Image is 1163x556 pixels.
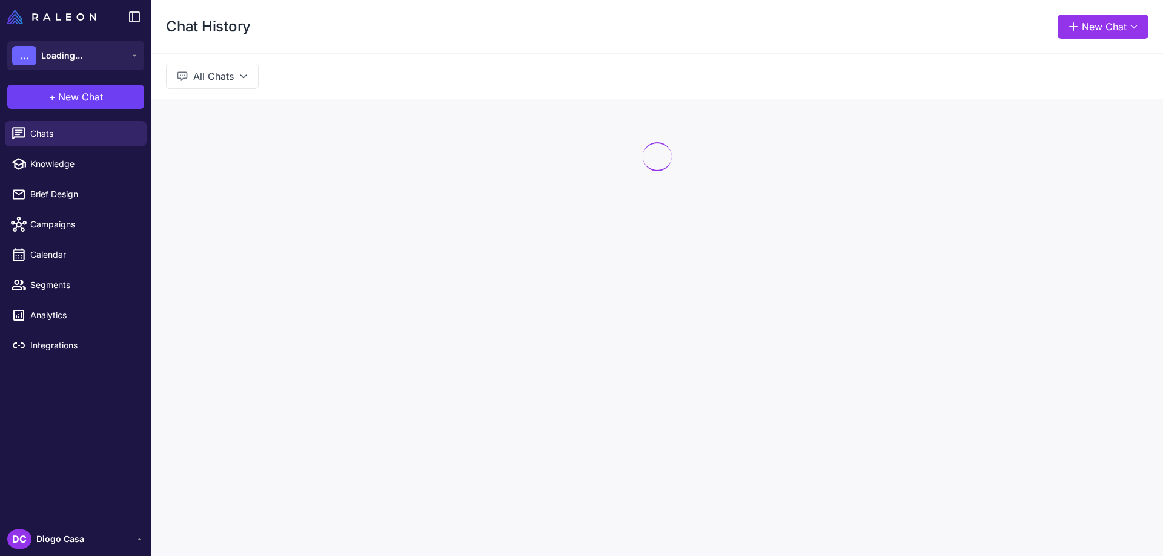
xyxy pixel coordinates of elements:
[166,17,251,36] h1: Chat History
[5,121,147,146] a: Chats
[36,532,84,546] span: Diogo Casa
[5,151,147,177] a: Knowledge
[7,10,101,24] a: Raleon Logo
[7,10,96,24] img: Raleon Logo
[5,333,147,358] a: Integrations
[49,90,56,104] span: +
[12,46,36,65] div: ...
[30,248,137,261] span: Calendar
[7,41,144,70] button: ...Loading...
[30,188,137,201] span: Brief Design
[30,157,137,171] span: Knowledge
[7,85,144,109] button: +New Chat
[5,242,147,267] a: Calendar
[30,218,137,231] span: Campaigns
[166,64,259,89] button: All Chats
[5,272,147,298] a: Segments
[1058,15,1148,39] button: New Chat
[5,212,147,237] a: Campaigns
[30,309,137,322] span: Analytics
[5,303,147,328] a: Analytics
[30,127,137,140] span: Chats
[58,90,103,104] span: New Chat
[30,339,137,352] span: Integrations
[41,49,82,62] span: Loading...
[30,278,137,292] span: Segments
[7,529,31,549] div: DC
[5,182,147,207] a: Brief Design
